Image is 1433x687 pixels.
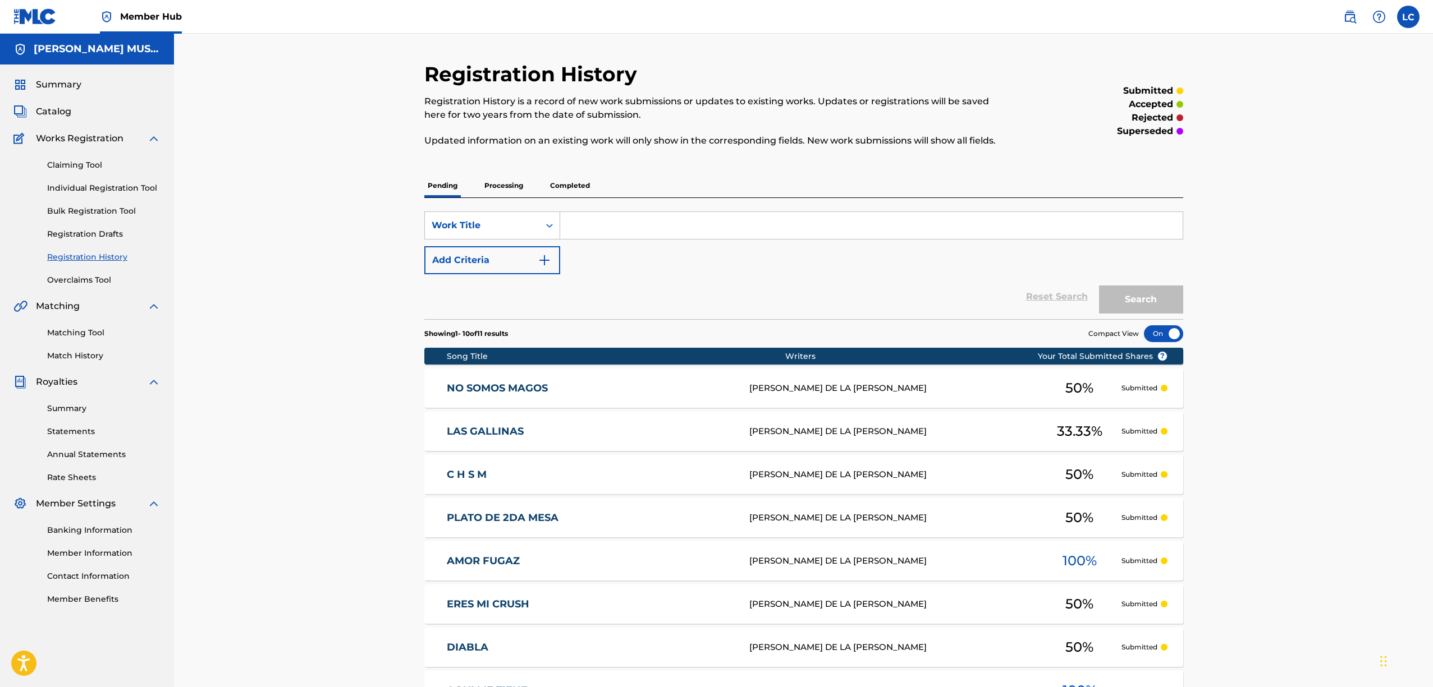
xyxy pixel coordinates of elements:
[1065,594,1093,614] span: 50 %
[749,382,1038,395] div: [PERSON_NAME] DE LA [PERSON_NAME]
[538,253,551,267] img: 9d2ae6d4665cec9f34b9.svg
[1117,125,1173,138] p: superseded
[147,497,161,510] img: expand
[1088,329,1139,339] span: Compact View
[749,598,1038,611] div: [PERSON_NAME] DE LA [PERSON_NAME]
[1129,98,1173,111] p: accepted
[147,375,161,389] img: expand
[424,329,508,339] p: Showing 1 - 10 of 11 results
[1121,599,1157,609] p: Submitted
[1158,352,1167,361] span: ?
[13,78,81,91] a: SummarySummary
[47,403,161,414] a: Summary
[13,105,27,118] img: Catalog
[13,105,71,118] a: CatalogCatalog
[447,382,734,395] a: NO SOMOS MAGOS
[1065,464,1093,485] span: 50 %
[1121,642,1157,652] p: Submitted
[47,159,161,171] a: Claiming Tool
[1343,10,1357,24] img: search
[424,246,560,274] button: Add Criteria
[13,132,28,145] img: Works Registration
[47,547,161,559] a: Member Information
[13,375,27,389] img: Royalties
[424,134,1009,147] p: Updated information on an existing work will only show in the corresponding fields. New work subm...
[147,299,161,313] img: expand
[36,375,77,389] span: Royalties
[749,425,1038,438] div: [PERSON_NAME] DE LA [PERSON_NAME]
[1402,477,1433,568] iframe: Resource Center
[447,351,785,362] div: Song Title
[1121,556,1157,566] p: Submitted
[47,426,161,437] a: Statements
[13,8,57,25] img: MLC Logo
[1123,84,1173,98] p: submitted
[424,62,643,87] h2: Registration History
[36,299,80,313] span: Matching
[36,105,71,118] span: Catalog
[13,299,28,313] img: Matching
[547,174,593,197] p: Completed
[13,497,27,510] img: Member Settings
[447,598,734,611] a: ERES MI CRUSH
[120,10,182,23] span: Member Hub
[447,511,734,524] a: PLATO DE 2DA MESA
[1380,644,1387,678] div: Drag
[1132,111,1173,125] p: rejected
[424,174,461,197] p: Pending
[447,425,734,438] a: LAS GALLINAS
[47,327,161,339] a: Matching Tool
[147,132,161,145] img: expand
[100,10,113,24] img: Top Rightsholder
[47,182,161,194] a: Individual Registration Tool
[47,251,161,263] a: Registration History
[749,641,1038,654] div: [PERSON_NAME] DE LA [PERSON_NAME]
[36,78,81,91] span: Summary
[424,95,1009,122] p: Registration History is a record of new work submissions or updates to existing works. Updates or...
[47,350,161,362] a: Match History
[47,524,161,536] a: Banking Information
[432,219,533,232] div: Work Title
[13,78,27,91] img: Summary
[1038,351,1168,362] span: Your Total Submitted Shares
[13,43,27,56] img: Accounts
[447,468,734,481] a: C H S M
[1065,637,1093,657] span: 50 %
[1121,426,1157,436] p: Submitted
[1121,469,1157,479] p: Submitted
[47,205,161,217] a: Bulk Registration Tool
[1063,551,1097,571] span: 100 %
[1372,10,1386,24] img: help
[47,570,161,582] a: Contact Information
[1397,6,1420,28] div: User Menu
[36,132,123,145] span: Works Registration
[1339,6,1361,28] a: Public Search
[1377,633,1433,687] iframe: Chat Widget
[1057,421,1102,441] span: 33.33 %
[1368,6,1390,28] div: Help
[749,511,1038,524] div: [PERSON_NAME] DE LA [PERSON_NAME]
[1065,378,1093,398] span: 50 %
[749,468,1038,481] div: [PERSON_NAME] DE LA [PERSON_NAME]
[1121,513,1157,523] p: Submitted
[481,174,526,197] p: Processing
[34,43,161,56] h5: MAXIMO AGUIRRE MUSIC PUBLISHING, INC.
[1065,508,1093,528] span: 50 %
[36,497,116,510] span: Member Settings
[749,555,1038,568] div: [PERSON_NAME] DE LA [PERSON_NAME]
[447,641,734,654] a: DIABLA
[424,211,1183,319] form: Search Form
[47,593,161,605] a: Member Benefits
[785,351,1074,362] div: Writers
[1121,383,1157,393] p: Submitted
[447,555,734,568] a: AMOR FUGAZ
[47,274,161,286] a: Overclaims Tool
[47,472,161,483] a: Rate Sheets
[47,449,161,460] a: Annual Statements
[47,228,161,240] a: Registration Drafts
